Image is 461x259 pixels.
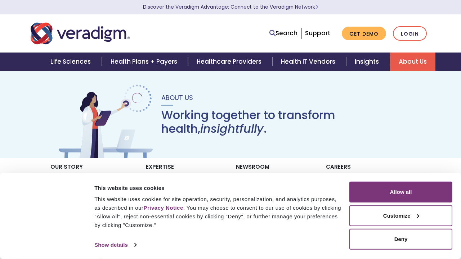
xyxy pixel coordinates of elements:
button: Deny [349,229,452,250]
div: This website uses cookies [94,183,341,192]
a: Get Demo [342,27,386,41]
a: Privacy Notice [143,205,183,211]
a: Login [393,26,427,41]
a: Insights [346,53,390,71]
a: Health Plans + Payers [102,53,188,71]
em: insightfully [200,121,264,137]
a: Discover the Veradigm Advantage: Connect to the Veradigm NetworkLearn More [143,4,318,10]
button: Allow all [349,182,452,203]
a: Show details [94,240,136,250]
span: Learn More [315,4,318,10]
img: Veradigm logo [31,22,130,45]
button: Customize [349,205,452,226]
a: Support [305,29,330,37]
a: Healthcare Providers [188,53,272,71]
span: About Us [161,93,193,102]
h1: Working together to transform health, . [161,108,405,136]
a: Search [269,28,297,38]
div: This website uses cookies for site operation, security, personalization, and analytics purposes, ... [94,195,341,230]
a: About Us [390,53,435,71]
a: Health IT Vendors [272,53,346,71]
a: Life Sciences [42,53,102,71]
